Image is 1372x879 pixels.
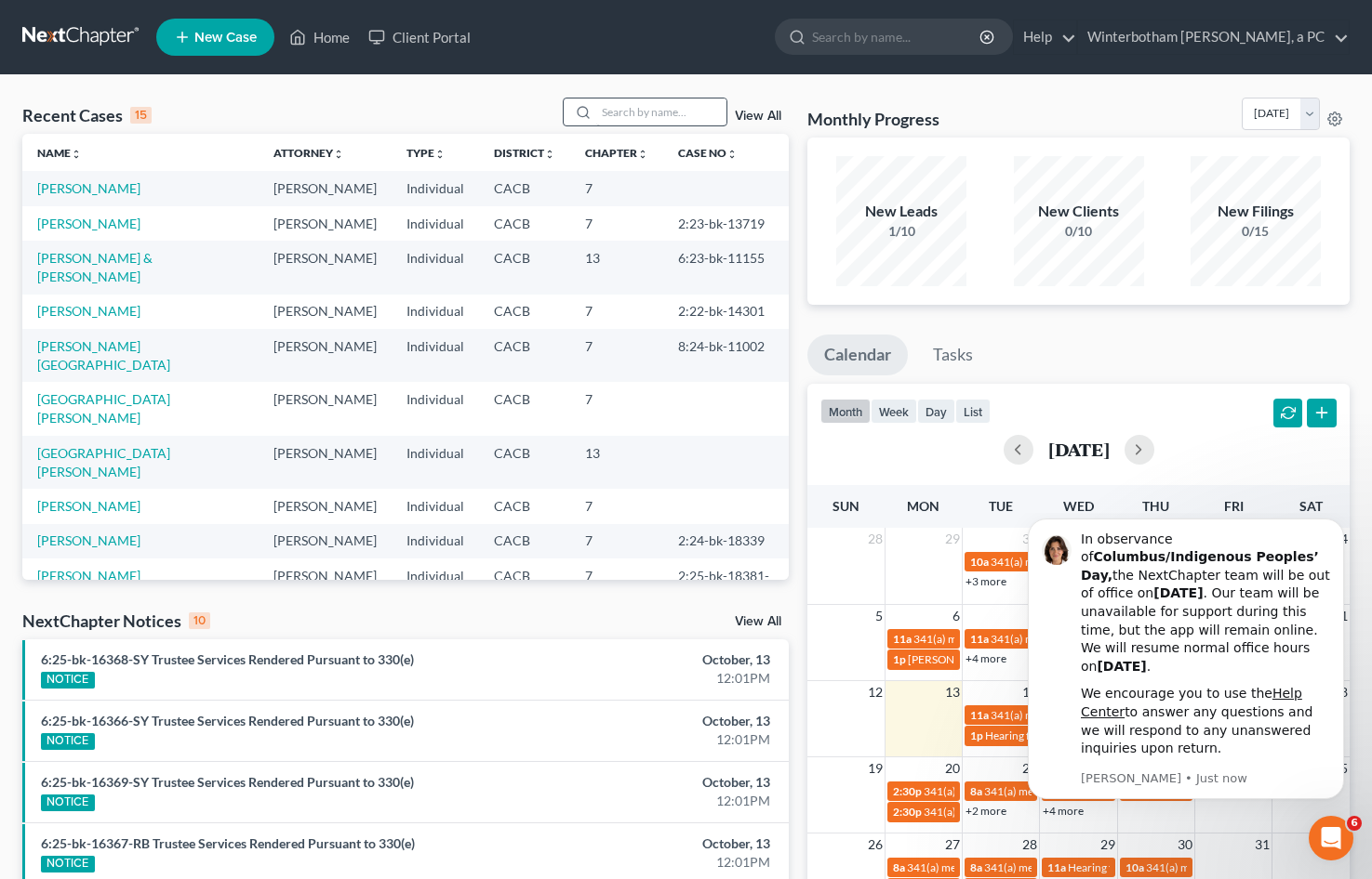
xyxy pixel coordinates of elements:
td: 13 [570,436,663,489]
span: 19 [866,757,885,780]
span: 341(a) meeting for [PERSON_NAME] [991,708,1170,722]
td: 7 [570,524,663,558]
span: 20 [943,757,962,780]
button: day [917,399,955,424]
span: 341(a) meeting for [PERSON_NAME] [907,860,1086,874]
input: Search by name... [812,20,982,54]
div: 15 [130,107,152,124]
td: Individual [392,558,479,611]
i: unfold_more [544,149,555,160]
td: [PERSON_NAME] [259,558,392,611]
td: [PERSON_NAME] [259,524,392,558]
div: New Leads [836,201,966,222]
a: [PERSON_NAME] [37,568,140,584]
td: CACB [479,329,570,382]
div: Recent Cases [22,104,152,126]
a: 6:25-bk-16366-SY Trustee Services Rendered Pursuant to 330(e) [41,713,414,728]
a: Tasks [916,335,990,375]
a: Nameunfold_more [37,146,82,160]
a: Client Portal [359,20,480,54]
button: week [871,399,917,424]
div: 12:01PM [539,669,770,688]
td: CACB [479,295,570,329]
td: CACB [479,241,570,294]
div: 12:01PM [539,792,770,810]
button: month [820,399,871,424]
span: Tue [989,498,1013,514]
span: 1p [970,728,983,742]
td: CACB [479,382,570,435]
span: 6 [951,605,962,627]
span: 341(a) meeting for [PERSON_NAME] [984,860,1164,874]
a: +3 more [966,574,1006,588]
td: 13 [570,241,663,294]
div: New Clients [1014,201,1144,222]
td: [PERSON_NAME] [259,436,392,489]
h2: [DATE] [1048,439,1110,459]
div: NextChapter Notices [22,610,210,632]
td: 6:23-bk-11155 [663,241,789,294]
td: 7 [570,171,663,205]
span: Sun [833,498,859,514]
td: [PERSON_NAME] [259,241,392,294]
a: Districtunfold_more [494,146,555,160]
td: 7 [570,558,663,611]
a: View All [735,615,781,628]
h3: Monthly Progress [807,108,939,130]
span: 10a [1126,860,1144,874]
i: unfold_more [637,149,648,160]
td: Individual [392,524,479,558]
span: Hearing for [PERSON_NAME] [985,728,1130,742]
td: [PERSON_NAME] [259,489,392,523]
span: 13 [943,681,962,703]
span: 11a [1047,860,1066,874]
a: [PERSON_NAME] [37,216,140,231]
span: Thu [1142,498,1169,514]
a: [PERSON_NAME] [37,303,140,319]
i: unfold_more [71,149,82,160]
span: 341(a) meeting for [PERSON_NAME] [913,632,1093,646]
a: 6:25-bk-16369-SY Trustee Services Rendered Pursuant to 330(e) [41,774,414,790]
div: October, 13 [539,773,770,792]
td: CACB [479,171,570,205]
div: NOTICE [41,794,95,811]
td: [PERSON_NAME] [259,382,392,435]
a: [PERSON_NAME] [37,498,140,514]
span: 11a [970,632,989,646]
span: Sat [1299,498,1323,514]
a: [GEOGRAPHIC_DATA][PERSON_NAME] [37,445,170,479]
div: 10 [189,612,210,629]
span: 341(a) meeting for [PERSON_NAME] [984,784,1164,798]
div: 12:01PM [539,853,770,872]
i: unfold_more [333,149,344,160]
td: 7 [570,295,663,329]
div: New Filings [1191,201,1321,222]
span: 8a [970,784,982,798]
div: 0/10 [1014,222,1144,241]
td: Individual [392,295,479,329]
td: CACB [479,558,570,611]
td: 7 [570,329,663,382]
td: 2:25-bk-18381-NB [663,558,789,611]
span: [PERSON_NAME] 341(a) [GEOGRAPHIC_DATA] [908,652,1144,666]
i: unfold_more [726,149,738,160]
span: 11a [893,632,912,646]
a: [PERSON_NAME] [37,532,140,548]
span: 341(a) Meeting for [PERSON_NAME] [924,784,1104,798]
span: 2:30p [893,805,922,819]
span: 27 [943,833,962,856]
div: 1/10 [836,222,966,241]
td: Individual [392,489,479,523]
button: list [955,399,991,424]
span: 8a [970,860,982,874]
td: [PERSON_NAME] [259,295,392,329]
td: CACB [479,436,570,489]
span: 6 [1347,816,1362,831]
span: 8a [893,860,905,874]
td: CACB [479,206,570,241]
td: 7 [570,489,663,523]
td: Individual [392,436,479,489]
